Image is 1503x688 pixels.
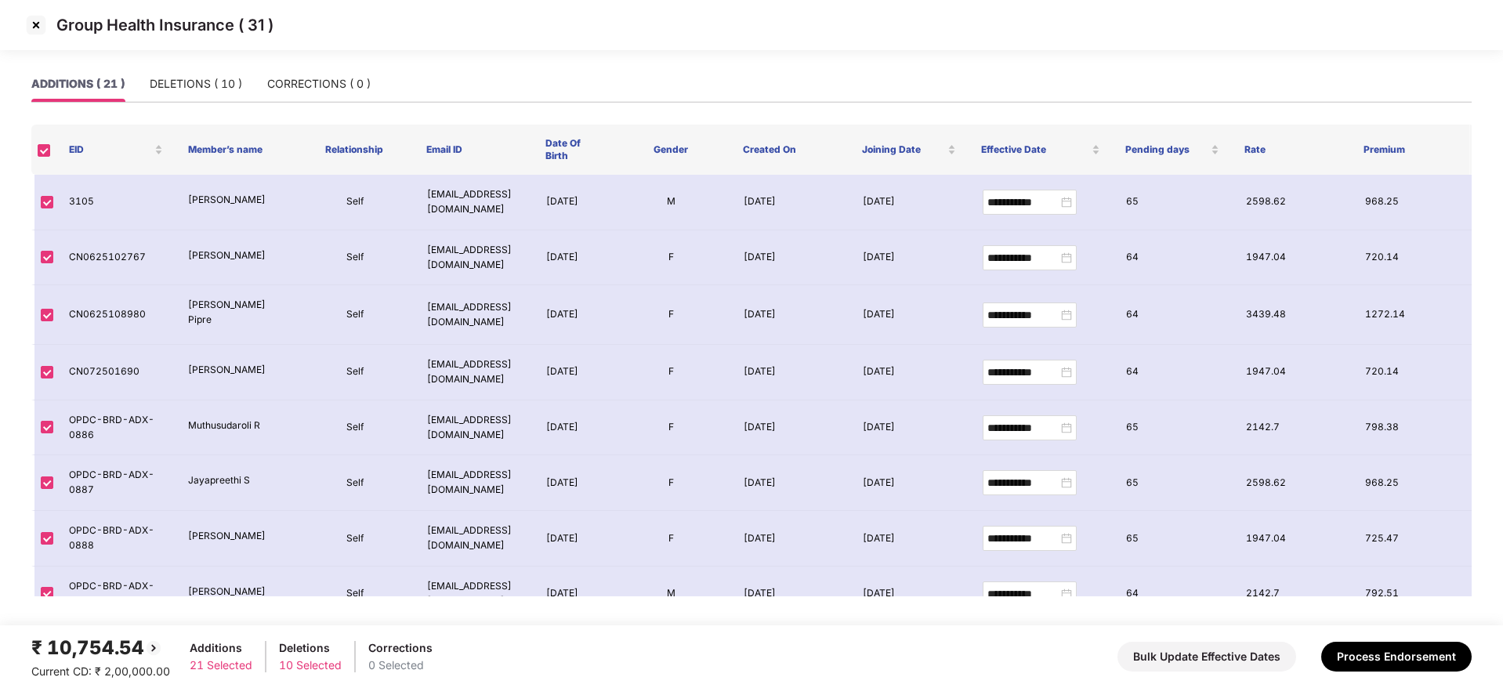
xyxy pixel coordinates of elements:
td: 2598.62 [1233,455,1353,511]
td: 725.47 [1353,511,1472,567]
td: [EMAIL_ADDRESS][DOMAIN_NAME] [415,455,534,511]
img: svg+xml;base64,PHN2ZyBpZD0iQ3Jvc3MtMzJ4MzIiIHhtbG5zPSJodHRwOi8vd3d3LnczLm9yZy8yMDAwL3N2ZyIgd2lkdG... [24,13,49,38]
td: 720.14 [1353,345,1472,400]
td: [DATE] [731,511,850,567]
p: Group Health Insurance ( 31 ) [56,16,273,34]
td: 65 [1114,400,1233,456]
th: Pending days [1113,125,1232,175]
p: [PERSON_NAME] Pipre [188,298,282,328]
td: Self [295,400,414,456]
th: Email ID [414,125,533,175]
span: EID [69,143,151,156]
td: 720.14 [1353,230,1472,286]
td: 1272.14 [1353,285,1472,345]
span: Current CD: ₹ 2,00,000.00 [31,664,170,678]
td: [EMAIL_ADDRESS][DOMAIN_NAME] [415,175,534,230]
td: [DATE] [534,230,612,286]
td: 65 [1114,455,1233,511]
td: OPDC-BRD-ADX-0888 [56,511,176,567]
td: 2142.7 [1233,400,1353,456]
td: [DATE] [731,567,850,622]
div: ADDITIONS ( 21 ) [31,75,125,92]
th: Rate [1232,125,1351,175]
td: 64 [1114,285,1233,345]
div: ₹ 10,754.54 [31,633,170,663]
td: F [612,455,731,511]
td: OPDC-BRD-ADX-0889 [56,567,176,622]
span: Effective Date [981,143,1088,156]
td: [DATE] [534,285,612,345]
div: CORRECTIONS ( 0 ) [267,75,371,92]
td: [DATE] [850,455,969,511]
td: [DATE] [731,455,850,511]
td: M [612,567,731,622]
td: Self [295,567,414,622]
td: [EMAIL_ADDRESS][DOMAIN_NAME] [415,511,534,567]
td: 792.51 [1353,567,1472,622]
td: Self [295,175,414,230]
th: Relationship [295,125,414,175]
td: [DATE] [850,511,969,567]
button: Bulk Update Effective Dates [1117,642,1296,672]
img: svg+xml;base64,PHN2ZyBpZD0iQmFjay0yMHgyMCIgeG1sbnM9Imh0dHA6Ly93d3cudzMub3JnLzIwMDAvc3ZnIiB3aWR0aD... [144,639,163,657]
td: [DATE] [534,400,612,456]
td: 2598.62 [1233,175,1353,230]
th: Premium [1351,125,1470,175]
td: [DATE] [731,175,850,230]
th: Gender [611,125,730,175]
td: 64 [1114,345,1233,400]
td: 968.25 [1353,175,1472,230]
td: 65 [1114,511,1233,567]
td: [DATE] [534,345,612,400]
td: Self [295,455,414,511]
td: [EMAIL_ADDRESS][DOMAIN_NAME] [415,230,534,286]
td: [DATE] [850,285,969,345]
td: 64 [1114,230,1233,286]
td: CN0625102767 [56,230,176,286]
td: 1947.04 [1233,511,1353,567]
th: Effective Date [969,125,1113,175]
td: [EMAIL_ADDRESS][DOMAIN_NAME] [415,567,534,622]
td: Self [295,285,414,345]
td: [DATE] [731,230,850,286]
td: [EMAIL_ADDRESS][DOMAIN_NAME] [415,345,534,400]
td: F [612,285,731,345]
div: 0 Selected [368,657,433,674]
div: Deletions [279,639,342,657]
td: [DATE] [850,567,969,622]
td: Self [295,511,414,567]
td: [DATE] [731,345,850,400]
td: 1947.04 [1233,345,1353,400]
th: Member’s name [176,125,295,175]
td: Self [295,230,414,286]
td: 3439.48 [1233,285,1353,345]
td: 64 [1114,567,1233,622]
th: Created On [730,125,849,175]
td: 968.25 [1353,455,1472,511]
td: [DATE] [850,230,969,286]
p: [PERSON_NAME] [188,248,282,263]
span: Joining Date [862,143,944,156]
td: OPDC-BRD-ADX-0887 [56,455,176,511]
p: [PERSON_NAME] [188,529,282,544]
td: OPDC-BRD-ADX-0886 [56,400,176,456]
button: Process Endorsement [1321,642,1472,672]
td: [DATE] [850,175,969,230]
td: [DATE] [731,400,850,456]
td: [DATE] [534,175,612,230]
td: [EMAIL_ADDRESS][DOMAIN_NAME] [415,400,534,456]
td: 65 [1114,175,1233,230]
td: CN072501690 [56,345,176,400]
p: [PERSON_NAME] [188,363,282,378]
td: [DATE] [534,511,612,567]
td: [DATE] [731,285,850,345]
div: Corrections [368,639,433,657]
td: [DATE] [534,567,612,622]
div: Additions [190,639,252,657]
div: 10 Selected [279,657,342,674]
p: Jayapreethi S [188,473,282,488]
p: Muthusudaroli R [188,418,282,433]
th: Date Of Birth [533,125,611,175]
th: Joining Date [849,125,969,175]
th: EID [56,125,176,175]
